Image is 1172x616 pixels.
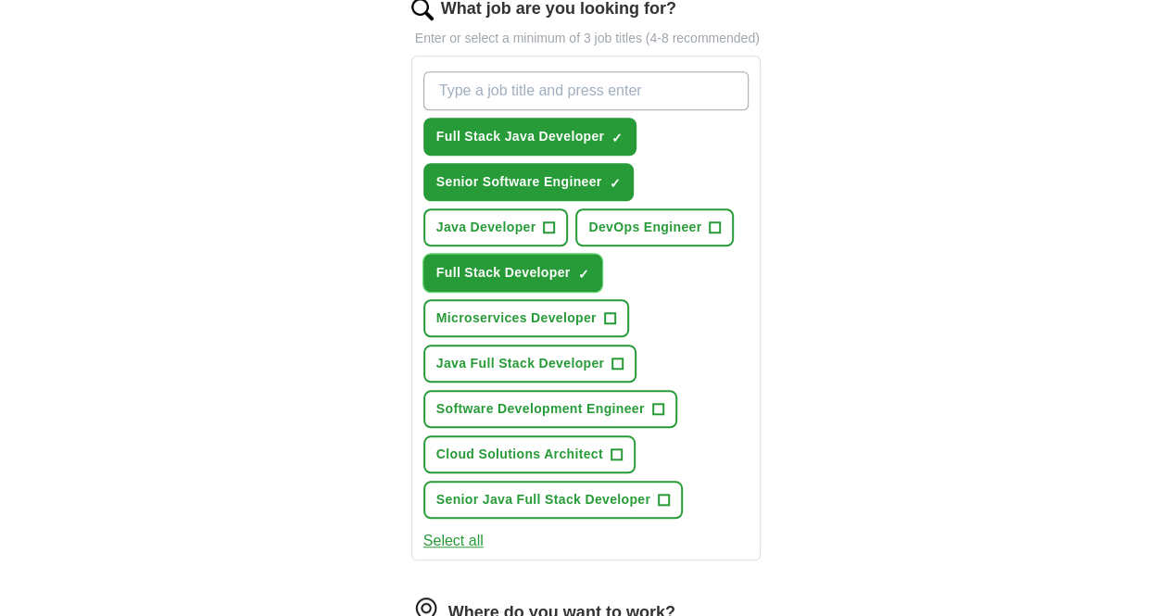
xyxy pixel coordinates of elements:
span: Full Stack Java Developer [436,127,605,146]
button: Software Development Engineer [423,390,677,428]
span: Senior Java Full Stack Developer [436,490,650,509]
span: ✓ [577,267,588,282]
input: Type a job title and press enter [423,71,750,110]
span: Java Full Stack Developer [436,354,605,373]
span: Full Stack Developer [436,263,571,283]
button: Java Full Stack Developer [423,345,637,383]
span: ✓ [611,131,623,145]
span: Software Development Engineer [436,399,645,419]
button: Senior Java Full Stack Developer [423,481,683,519]
span: Java Developer [436,218,536,237]
button: Java Developer [423,208,569,246]
button: Microservices Developer [423,299,629,337]
span: Cloud Solutions Architect [436,445,603,464]
button: Senior Software Engineer✓ [423,163,635,201]
span: DevOps Engineer [588,218,701,237]
button: Full Stack Developer✓ [423,254,603,292]
button: Full Stack Java Developer✓ [423,118,637,156]
p: Enter or select a minimum of 3 job titles (4-8 recommended) [411,29,762,48]
span: Senior Software Engineer [436,172,602,192]
span: ✓ [609,176,620,191]
button: Cloud Solutions Architect [423,435,636,473]
button: DevOps Engineer [575,208,734,246]
span: Microservices Developer [436,308,597,328]
button: Select all [423,530,484,552]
